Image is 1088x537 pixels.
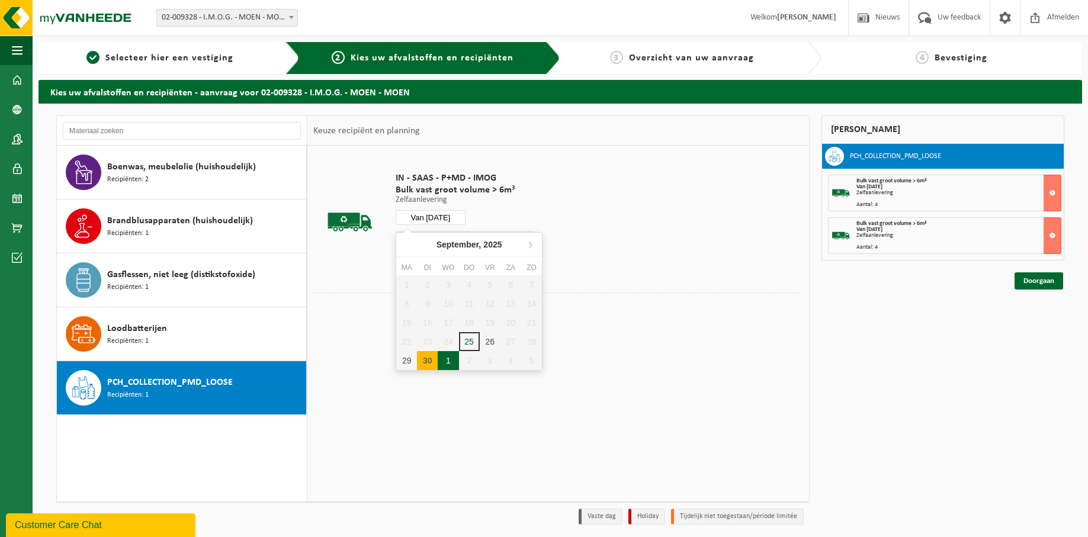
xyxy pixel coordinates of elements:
[57,253,307,307] button: Gasflessen, niet leeg (distikstofoxide) Recipiënten: 1
[916,51,929,64] span: 4
[107,214,253,228] span: Brandblusapparaten (huishoudelijk)
[107,321,167,336] span: Loodbatterijen
[105,53,233,63] span: Selecteer hier een vestiging
[856,184,882,190] strong: Van [DATE]
[466,231,535,247] span: Aantal
[459,351,480,370] div: 2
[579,509,622,525] li: Vaste dag
[107,228,149,239] span: Recipiënten: 1
[432,235,507,254] div: September,
[777,13,836,22] strong: [PERSON_NAME]
[396,196,535,204] p: Zelfaanlevering
[438,351,458,370] div: 1
[856,190,1061,196] div: Zelfaanlevering
[107,174,149,185] span: Recipiënten: 2
[396,262,417,274] div: ma
[107,268,255,282] span: Gasflessen, niet leeg (distikstofoxide)
[856,245,1061,250] div: Aantal: 4
[57,307,307,361] button: Loodbatterijen Recipiënten: 1
[935,53,987,63] span: Bevestiging
[307,116,426,146] div: Keuze recipiënt en planning
[459,262,480,274] div: do
[850,147,941,166] h3: PCH_COLLECTION_PMD_LOOSE
[856,233,1061,239] div: Zelfaanlevering
[396,184,535,196] span: Bulk vast groot volume > 6m³
[856,226,882,233] strong: Van [DATE]
[44,51,276,65] a: 1Selecteer hier een vestiging
[107,375,233,390] span: PCH_COLLECTION_PMD_LOOSE
[86,51,100,64] span: 1
[417,262,438,274] div: di
[107,160,256,174] span: Boenwas, meubelolie (huishoudelijk)
[521,262,542,274] div: zo
[38,80,1082,103] h2: Kies uw afvalstoffen en recipiënten - aanvraag voor 02-009328 - I.M.O.G. - MOEN - MOEN
[628,509,665,525] li: Holiday
[480,262,500,274] div: vr
[856,220,926,227] span: Bulk vast groot volume > 6m³
[483,240,502,249] i: 2025
[1015,272,1063,290] a: Doorgaan
[57,146,307,200] button: Boenwas, meubelolie (huishoudelijk) Recipiënten: 2
[57,361,307,414] button: PCH_COLLECTION_PMD_LOOSE Recipiënten: 1
[156,9,298,27] span: 02-009328 - I.M.O.G. - MOEN - MOEN
[107,336,149,347] span: Recipiënten: 1
[107,390,149,401] span: Recipiënten: 1
[63,122,301,140] input: Materiaal zoeken
[107,282,149,293] span: Recipiënten: 1
[500,262,521,274] div: za
[438,262,458,274] div: wo
[856,178,926,184] span: Bulk vast groot volume > 6m³
[6,511,198,537] iframe: chat widget
[610,51,623,64] span: 3
[671,509,804,525] li: Tijdelijk niet toegestaan/période limitée
[157,9,297,26] span: 02-009328 - I.M.O.G. - MOEN - MOEN
[396,210,466,225] input: Selecteer datum
[629,53,754,63] span: Overzicht van uw aanvraag
[396,172,535,184] span: IN - SAAS - P+MD - IMOG
[396,351,417,370] div: 29
[417,351,438,370] div: 30
[459,332,480,351] div: 25
[57,200,307,253] button: Brandblusapparaten (huishoudelijk) Recipiënten: 1
[821,115,1065,144] div: [PERSON_NAME]
[351,53,513,63] span: Kies uw afvalstoffen en recipiënten
[480,332,500,351] div: 26
[856,202,1061,208] div: Aantal: 4
[480,351,500,370] div: 3
[332,51,345,64] span: 2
